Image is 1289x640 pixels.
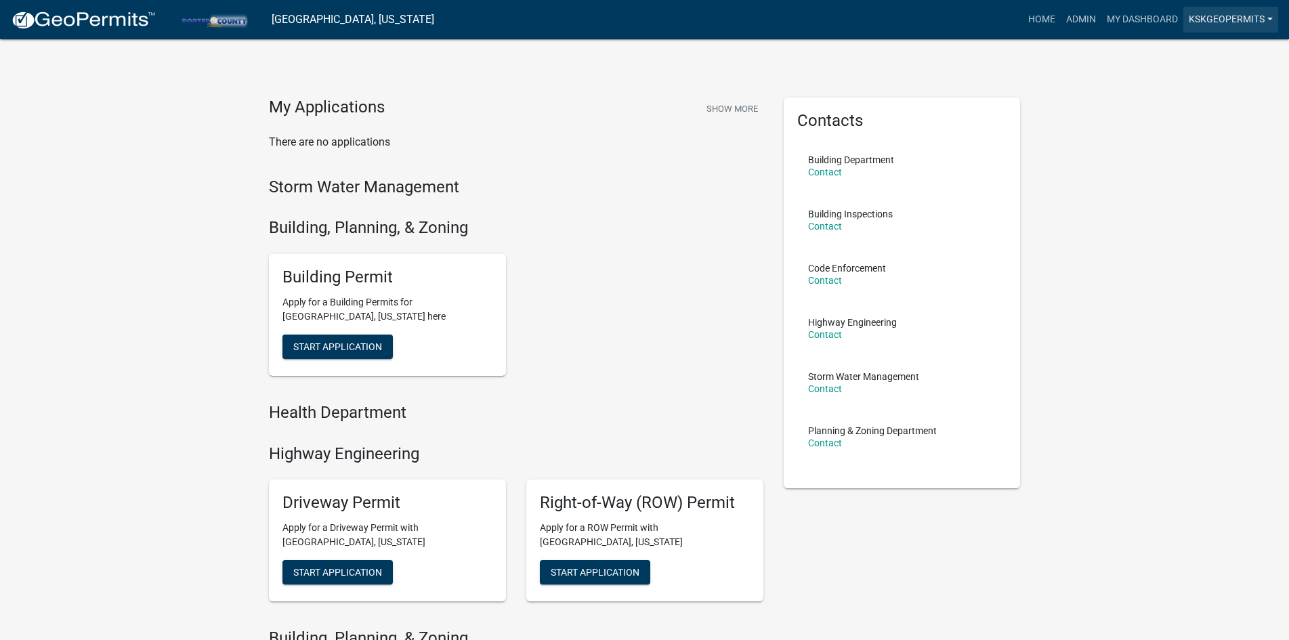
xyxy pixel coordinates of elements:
h5: Driveway Permit [282,493,492,513]
p: Code Enforcement [808,263,886,273]
h4: Building, Planning, & Zoning [269,218,763,238]
a: Contact [808,438,842,448]
a: Home [1023,7,1061,33]
img: Porter County, Indiana [167,10,261,28]
p: Building Department [808,155,894,165]
span: Start Application [293,567,382,578]
span: Start Application [293,341,382,351]
button: Start Application [282,560,393,584]
button: Start Application [540,560,650,584]
a: Contact [808,167,842,177]
span: Start Application [551,567,639,578]
a: KSKgeopermits [1183,7,1278,33]
h4: Health Department [269,403,763,423]
p: Apply for a ROW Permit with [GEOGRAPHIC_DATA], [US_STATE] [540,521,750,549]
h4: My Applications [269,98,385,118]
a: Contact [808,383,842,394]
p: Highway Engineering [808,318,897,327]
p: There are no applications [269,134,763,150]
h4: Storm Water Management [269,177,763,197]
a: My Dashboard [1101,7,1183,33]
a: Contact [808,329,842,340]
p: Apply for a Building Permits for [GEOGRAPHIC_DATA], [US_STATE] here [282,295,492,324]
a: Contact [808,221,842,232]
h4: Highway Engineering [269,444,763,464]
button: Start Application [282,335,393,359]
p: Apply for a Driveway Permit with [GEOGRAPHIC_DATA], [US_STATE] [282,521,492,549]
h5: Building Permit [282,268,492,287]
a: Admin [1061,7,1101,33]
p: Storm Water Management [808,372,919,381]
button: Show More [701,98,763,120]
a: [GEOGRAPHIC_DATA], [US_STATE] [272,8,434,31]
p: Building Inspections [808,209,893,219]
h5: Right-of-Way (ROW) Permit [540,493,750,513]
h5: Contacts [797,111,1007,131]
a: Contact [808,275,842,286]
p: Planning & Zoning Department [808,426,937,435]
